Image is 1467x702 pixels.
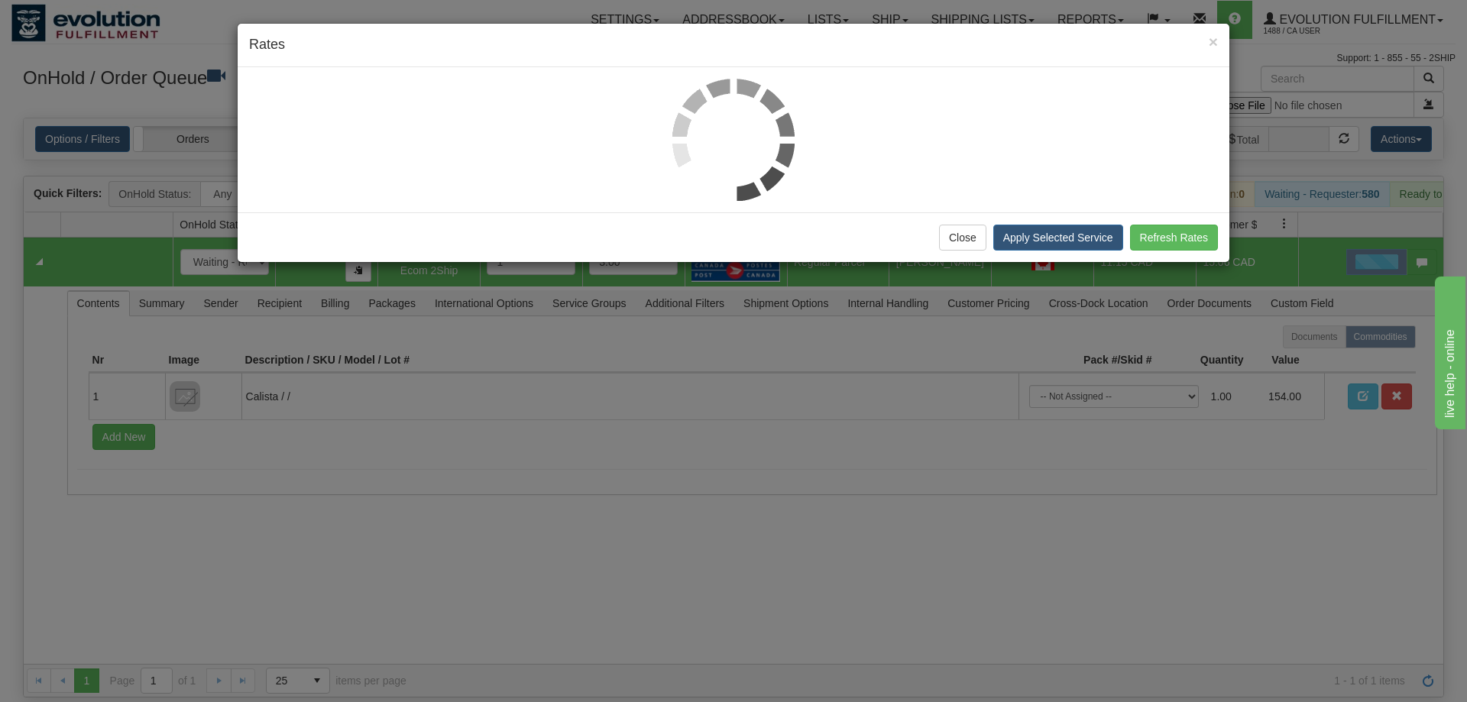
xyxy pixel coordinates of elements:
[249,35,1218,55] h4: Rates
[1209,34,1218,50] button: Close
[1130,225,1218,251] button: Refresh Rates
[993,225,1123,251] button: Apply Selected Service
[939,225,986,251] button: Close
[672,79,795,201] img: loader.gif
[1209,33,1218,50] span: ×
[1432,273,1465,429] iframe: chat widget
[11,9,141,27] div: live help - online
